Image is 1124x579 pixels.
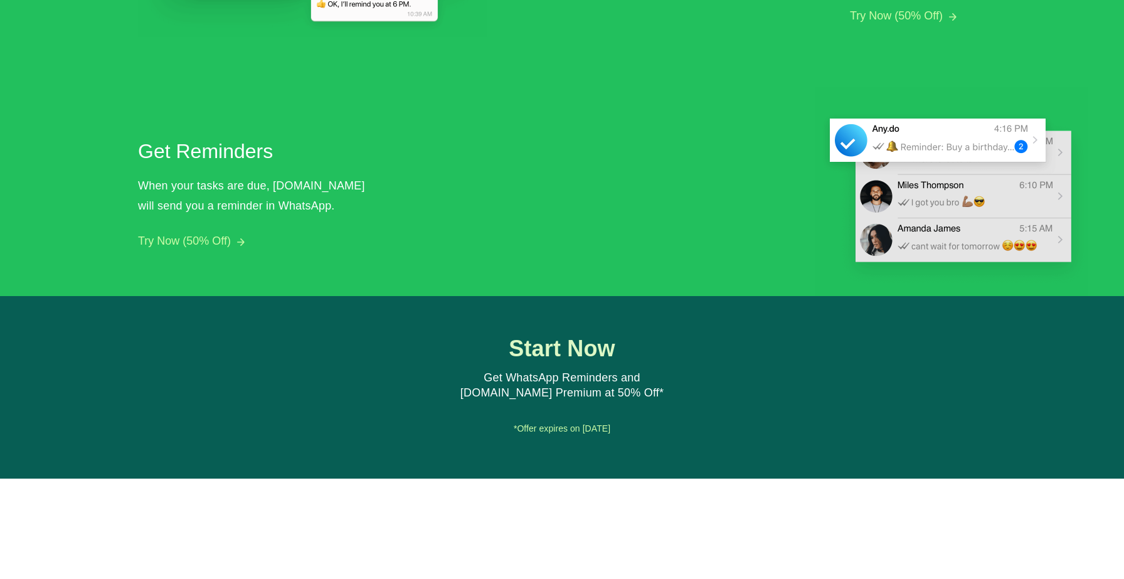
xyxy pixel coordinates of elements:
[237,238,245,246] img: arrow
[138,176,376,216] div: When your tasks are due, [DOMAIN_NAME] will send you a reminder in WhatsApp.
[949,13,957,21] img: arrow
[815,87,1088,296] img: Get Reminders in WhatsApp
[446,371,678,401] div: Get WhatsApp Reminders and [DOMAIN_NAME] Premium at 50% Off*
[138,235,231,248] button: Try Now (50% Off)
[381,420,744,438] div: *Offer expires on [DATE]
[850,9,943,23] button: Try Now (50% Off)
[138,136,370,166] h2: Get Reminders
[446,336,678,361] h1: Start Now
